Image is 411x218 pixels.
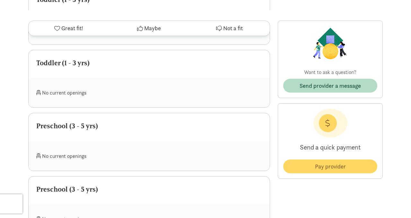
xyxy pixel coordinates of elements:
[311,26,349,61] img: Provider logo
[283,138,377,157] p: Send a quick payment
[36,184,262,195] div: Preschool (3 - 5 yrs)
[300,81,361,90] span: Send provider a message
[36,121,262,131] div: Preschool (3 - 5 yrs)
[283,79,377,93] button: Send provider a message
[36,86,149,100] div: No current openings
[36,58,262,68] div: Toddler (1 - 3 yrs)
[61,24,83,33] span: Great fit!
[36,149,149,163] div: No current openings
[223,24,243,33] span: Not a fit
[315,162,346,171] span: Pay provider
[283,68,377,76] p: Want to ask a question?
[109,21,189,36] button: Maybe
[29,21,109,36] button: Great fit!
[189,21,270,36] button: Not a fit
[144,24,161,33] span: Maybe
